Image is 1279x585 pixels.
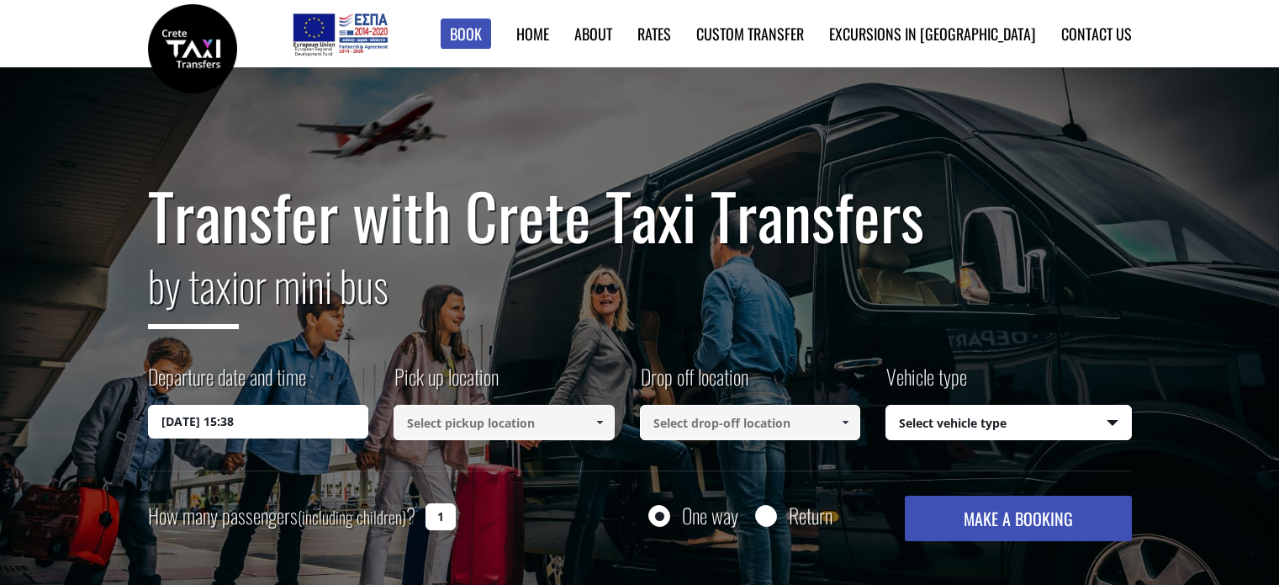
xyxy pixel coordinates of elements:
a: Contact us [1061,23,1132,45]
img: Crete Taxi Transfers | Safe Taxi Transfer Services from to Heraklion Airport, Chania Airport, Ret... [148,4,237,93]
input: Select drop-off location [640,405,861,440]
label: Pick up location [394,362,499,405]
h2: or mini bus [148,251,1132,342]
a: Custom Transfer [696,23,804,45]
label: One way [682,505,738,526]
label: Drop off location [640,362,748,405]
span: by taxi [148,253,239,329]
small: (including children) [298,504,406,529]
a: Show All Items [585,405,613,440]
label: Return [789,505,832,526]
label: Vehicle type [885,362,967,405]
h1: Transfer with Crete Taxi Transfers [148,180,1132,251]
label: How many passengers ? [148,496,415,537]
a: Crete Taxi Transfers | Safe Taxi Transfer Services from to Heraklion Airport, Chania Airport, Ret... [148,38,237,56]
input: Select pickup location [394,405,615,440]
label: Departure date and time [148,362,306,405]
a: Excursions in [GEOGRAPHIC_DATA] [829,23,1036,45]
img: e-bannersEUERDF180X90.jpg [290,8,390,59]
button: MAKE A BOOKING [905,496,1131,541]
a: Rates [637,23,671,45]
a: Book [441,19,491,50]
a: Show All Items [832,405,859,440]
a: About [574,23,612,45]
a: Home [516,23,549,45]
span: Select vehicle type [886,406,1131,441]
